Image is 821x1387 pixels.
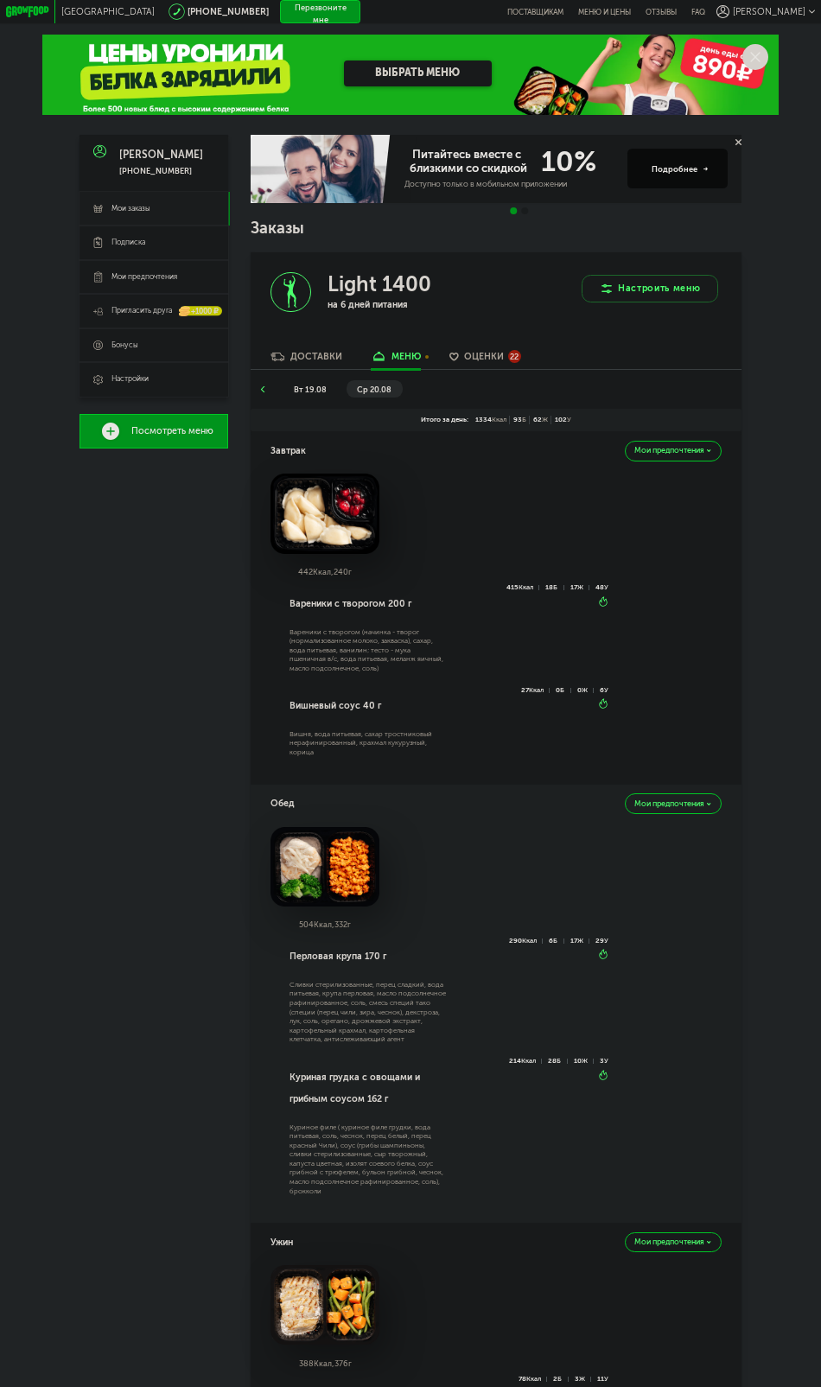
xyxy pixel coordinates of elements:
div: +1000 ₽ [180,307,222,316]
span: Ж [582,686,588,694]
span: Ккал [529,686,544,694]
img: big_nORWZQnWLfGE2rXS.png [270,474,379,553]
span: Ккал [526,1375,541,1383]
a: Мои предпочтения [80,260,228,295]
div: Вареники с творогом 200 г [290,584,448,623]
span: Ккал, [313,567,334,576]
span: Ккал, [314,919,334,929]
a: Бонусы [80,328,228,363]
span: Ккал [521,1057,536,1065]
div: 48 [595,585,608,590]
p: на 6 дней питания [328,299,476,310]
img: family-banner.579af9d.jpg [251,135,393,203]
span: Посмотреть меню [131,426,213,436]
span: Подписка [111,238,145,248]
span: Б [522,416,526,423]
span: Ж [582,1057,588,1065]
span: Мои предпочтения [111,272,177,283]
span: У [604,686,608,694]
span: Мои предпочтения [634,1238,704,1246]
span: г [347,919,351,929]
span: Мои предпочтения [634,447,704,455]
div: Доступно только в мобильном приложении [404,178,618,189]
span: Б [560,686,564,694]
div: 29 [595,938,608,944]
a: Мои заказы [80,192,228,226]
span: У [604,1375,608,1383]
div: Итого за день: [417,416,472,425]
span: Б [553,937,557,945]
h4: Ужин [270,1231,293,1253]
div: 17 [570,938,589,944]
a: [PHONE_NUMBER] [188,6,269,17]
div: 2 [553,1377,568,1382]
span: Ккал [492,416,506,423]
span: [GEOGRAPHIC_DATA] [61,6,155,17]
span: вт 19.08 [294,385,327,394]
span: 10% [532,148,596,176]
div: 11 [597,1377,608,1382]
div: меню [391,351,421,362]
span: Питайтесь вместе с близкими со скидкой [404,148,532,176]
a: Посмотреть меню [80,414,228,449]
span: У [604,1057,608,1065]
div: Сливки стерилизованные, перец сладкий, вода питьевая, крупа перловая, масло подсолнечное рафиниро... [290,981,448,1045]
span: Ккал [522,937,537,945]
div: 214 [509,1059,542,1064]
div: Подробнее [652,163,708,175]
div: 3 [575,1377,591,1382]
div: 290 [509,938,543,944]
div: 22 [508,350,521,363]
span: Б [557,1375,562,1383]
span: Мои заказы [111,204,150,214]
div: 17 [570,585,589,590]
div: 415 [506,585,539,590]
span: Go to slide 1 [510,207,517,214]
span: Пригласить друга [111,306,172,316]
span: Бонусы [111,340,138,351]
img: big_VBHRfAUirA70jfyW.png [270,1265,379,1345]
div: 93 [510,416,530,425]
span: Настройки [111,374,149,385]
img: big_FxBMG84O23OZMs5i.png [270,827,379,907]
a: ВЫБРАТЬ МЕНЮ [344,60,493,86]
div: Вишня, вода питьевая, сахар тростниковый нерафинированный, крахмал кукурузный, корица [290,730,448,758]
div: 0 [577,688,594,693]
div: Куриное филе ( куриное филе грудки, вода питьевая, соль, чеснок, перец белый, перец красный Чили)... [290,1123,448,1197]
span: Оценки [464,351,504,362]
span: Ж [542,416,548,423]
div: [PHONE_NUMBER] [119,166,203,176]
a: меню [365,351,427,369]
a: Доставки [265,351,348,369]
div: 27 [521,688,550,693]
div: 10 [574,1059,594,1064]
span: Ж [577,937,583,945]
div: Вареники с творогом (начинка - творог (нормализованное молоко, закваска), сахар, вода питьевая, в... [290,628,448,674]
div: 442 240 [270,568,379,577]
div: Перловая крупа 170 г [290,937,448,976]
span: Go to slide 2 [521,207,528,214]
span: Б [553,583,557,591]
div: 0 [556,688,570,693]
div: 28 [548,1059,567,1064]
div: 388 376 [270,1359,379,1369]
a: Подписка [80,226,228,260]
span: г [348,1358,352,1368]
span: У [604,583,608,591]
h4: Обед [270,792,295,814]
span: ср 20.08 [357,385,391,394]
div: [PERSON_NAME] [119,150,203,161]
a: Оценки 22 [444,351,527,369]
a: Настройки [80,362,228,397]
div: 78 [519,1377,547,1382]
span: Ккал, [314,1358,334,1368]
h1: Заказы [251,221,741,236]
span: г [348,567,352,576]
span: Ж [579,1375,585,1383]
span: Мои предпочтения [634,800,704,808]
div: 6 [600,688,608,693]
span: Ж [577,583,583,591]
div: 1334 [472,416,510,425]
div: Вишневый соус 40 г [290,687,448,726]
span: У [604,937,608,945]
